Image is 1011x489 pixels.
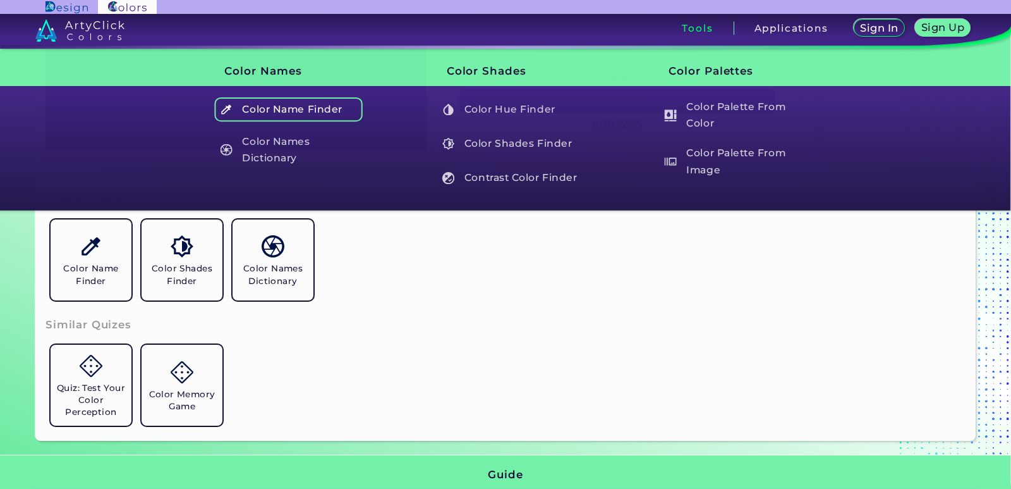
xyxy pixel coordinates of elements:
[147,388,217,412] h5: Color Memory Game
[665,109,677,121] img: icon_col_pal_col_white.svg
[437,132,585,156] h5: Color Shades Finder
[45,318,131,333] h3: Similar Quizes
[221,144,233,156] img: icon_color_names_dictionary_white.svg
[856,20,903,36] a: Sign In
[437,166,585,190] h5: Contrast Color Finder
[754,23,828,33] h3: Applications
[213,97,363,121] a: Color Name Finder
[136,214,227,306] a: Color Shades Finder
[442,138,454,150] img: icon_color_shades_white.svg
[647,55,808,87] h3: Color Palettes
[442,104,454,116] img: icon_color_hue_white.svg
[221,104,233,116] img: icon_color_name_finder_white.svg
[682,23,713,33] h3: Tools
[262,235,284,257] img: icon_color_names_dictionary.svg
[214,132,363,168] h5: Color Names Dictionary
[35,19,124,42] img: logo_artyclick_colors_white.svg
[488,467,523,483] h3: Guide
[442,172,454,184] img: icon_color_contrast_white.svg
[147,263,217,287] h5: Color Shades Finder
[214,97,363,121] h5: Color Name Finder
[658,97,807,133] h5: Color Palette From Color
[227,214,318,306] a: Color Names Dictionary
[80,235,102,257] img: icon_color_name_finder.svg
[213,132,363,168] a: Color Names Dictionary
[171,361,193,383] img: icon_game.svg
[203,55,364,87] h3: Color Names
[56,382,126,418] h5: Quiz: Test Your Color Perception
[171,235,193,257] img: icon_color_shades.svg
[435,97,586,121] a: Color Hue Finder
[657,97,808,133] a: Color Palette From Color
[238,263,308,287] h5: Color Names Dictionary
[665,156,677,168] img: icon_palette_from_image_white.svg
[45,340,136,431] a: Quiz: Test Your Color Perception
[658,144,807,180] h5: Color Palette From Image
[45,214,136,306] a: Color Name Finder
[918,20,968,36] a: Sign Up
[435,132,586,156] a: Color Shades Finder
[80,355,102,377] img: icon_game.svg
[45,1,88,13] img: ArtyClick Design logo
[435,166,586,190] a: Contrast Color Finder
[437,97,585,121] h5: Color Hue Finder
[425,55,586,87] h3: Color Shades
[862,23,897,33] h5: Sign In
[136,340,227,431] a: Color Memory Game
[923,23,962,32] h5: Sign Up
[657,144,808,180] a: Color Palette From Image
[56,263,126,287] h5: Color Name Finder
